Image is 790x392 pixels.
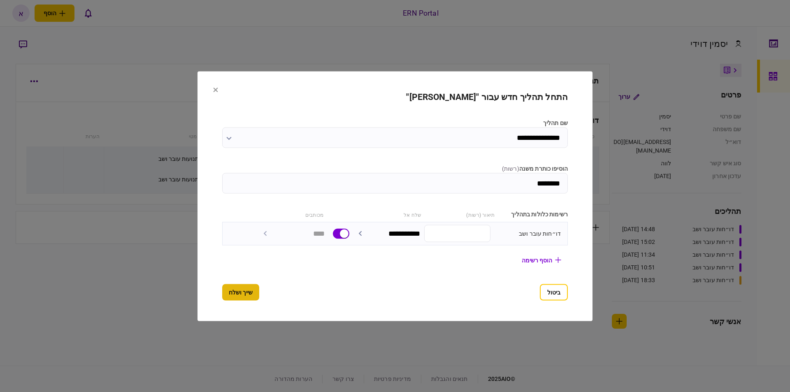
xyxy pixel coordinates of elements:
[222,127,568,148] input: שם תהליך
[222,92,568,102] h2: התחל תהליך חדש עבור "[PERSON_NAME]"
[425,210,495,218] div: תיאור (רשות)
[499,210,568,218] div: רשימות כלולות בתהליך
[254,210,323,218] div: מכותבים
[352,210,421,218] div: שלח אל
[222,284,259,300] button: שייך ושלח
[495,229,561,238] div: דו״חות עובר ושב
[222,173,568,193] input: הוסיפו כותרת משנה
[222,164,568,173] label: הוסיפו כותרת משנה
[515,253,568,267] button: הוסף רשימה
[540,284,568,300] button: ביטול
[222,118,568,127] label: שם תהליך
[502,165,519,172] span: ( רשות )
